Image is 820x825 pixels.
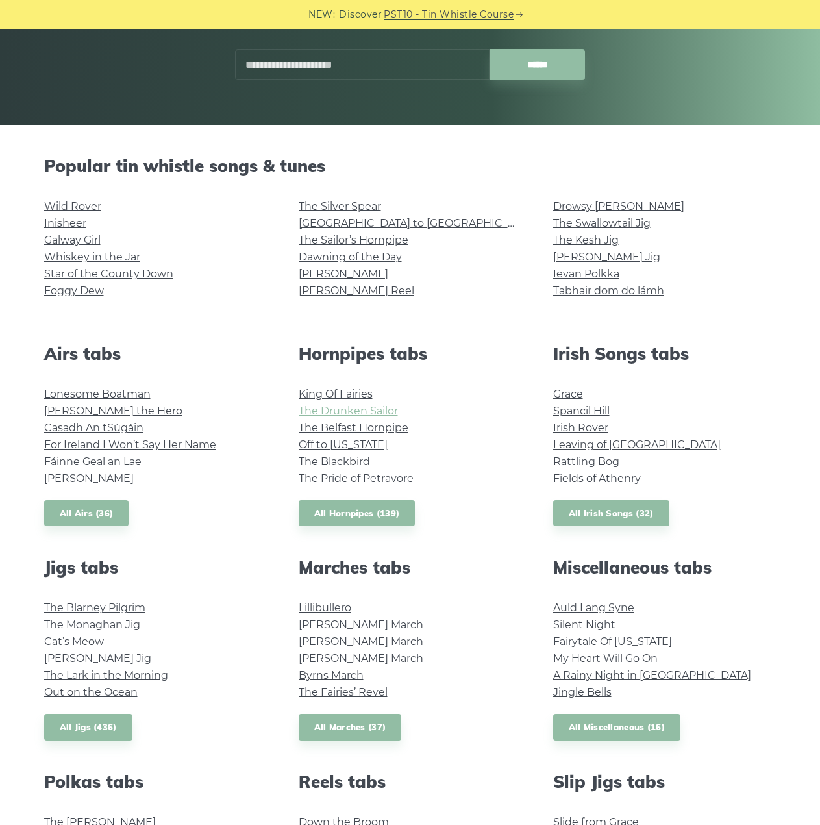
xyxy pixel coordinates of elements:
a: The Blarney Pilgrim [44,602,145,614]
a: Jingle Bells [553,686,612,698]
a: The Lark in the Morning [44,669,168,681]
a: All Airs (36) [44,500,129,527]
a: Galway Girl [44,234,101,246]
a: My Heart Will Go On [553,652,658,665]
a: [PERSON_NAME] Jig [553,251,660,263]
a: [PERSON_NAME] Reel [299,285,414,297]
a: The Monaghan Jig [44,618,140,631]
a: Wild Rover [44,200,101,212]
a: The Blackbird [299,455,370,468]
a: Casadh An tSúgáin [44,422,143,434]
a: Fáinne Geal an Lae [44,455,142,468]
a: For Ireland I Won’t Say Her Name [44,438,216,451]
a: Ievan Polkka [553,268,619,280]
a: The Sailor’s Hornpipe [299,234,408,246]
a: Inisheer [44,217,86,229]
a: Lonesome Boatman [44,388,151,400]
a: All Miscellaneous (16) [553,714,681,741]
a: All Irish Songs (32) [553,500,669,527]
a: Off to [US_STATE] [299,438,388,451]
a: Dawning of the Day [299,251,402,263]
span: Discover [339,7,382,22]
a: [GEOGRAPHIC_DATA] to [GEOGRAPHIC_DATA] [299,217,538,229]
a: The Kesh Jig [553,234,619,246]
a: Cat’s Meow [44,635,104,648]
a: King Of Fairies [299,388,373,400]
a: Fairytale Of [US_STATE] [553,635,672,648]
h2: Jigs tabs [44,557,267,577]
a: PST10 - Tin Whistle Course [384,7,514,22]
a: Leaving of [GEOGRAPHIC_DATA] [553,438,721,451]
span: NEW: [308,7,335,22]
a: The Swallowtail Jig [553,217,651,229]
a: Fields of Athenry [553,472,641,485]
a: The Belfast Hornpipe [299,422,408,434]
h2: Miscellaneous tabs [553,557,777,577]
a: [PERSON_NAME] Jig [44,652,151,665]
h2: Irish Songs tabs [553,344,777,364]
h2: Hornpipes tabs [299,344,522,364]
a: Whiskey in the Jar [44,251,140,263]
a: Lillibullero [299,602,351,614]
a: [PERSON_NAME] [299,268,388,280]
a: Irish Rover [553,422,608,434]
a: All Hornpipes (139) [299,500,416,527]
a: Auld Lang Syne [553,602,634,614]
a: [PERSON_NAME] March [299,652,423,665]
h2: Airs tabs [44,344,267,364]
h2: Marches tabs [299,557,522,577]
a: Drowsy [PERSON_NAME] [553,200,684,212]
a: All Marches (37) [299,714,402,741]
a: Tabhair dom do lámh [553,285,664,297]
h2: Popular tin whistle songs & tunes [44,156,777,176]
a: The Pride of Petravore [299,472,414,485]
h2: Reels tabs [299,772,522,792]
h2: Polkas tabs [44,772,267,792]
a: Grace [553,388,583,400]
a: Star of the County Down [44,268,173,280]
a: Foggy Dew [44,285,104,297]
a: Byrns March [299,669,364,681]
a: A Rainy Night in [GEOGRAPHIC_DATA] [553,669,751,681]
a: [PERSON_NAME] [44,472,134,485]
h2: Slip Jigs tabs [553,772,777,792]
a: The Drunken Sailor [299,405,398,417]
a: All Jigs (436) [44,714,132,741]
a: Spancil Hill [553,405,610,417]
a: The Fairies’ Revel [299,686,388,698]
a: The Silver Spear [299,200,381,212]
a: [PERSON_NAME] March [299,618,423,631]
a: Out on the Ocean [44,686,138,698]
a: Silent Night [553,618,615,631]
a: [PERSON_NAME] March [299,635,423,648]
a: [PERSON_NAME] the Hero [44,405,182,417]
a: Rattling Bog [553,455,619,468]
